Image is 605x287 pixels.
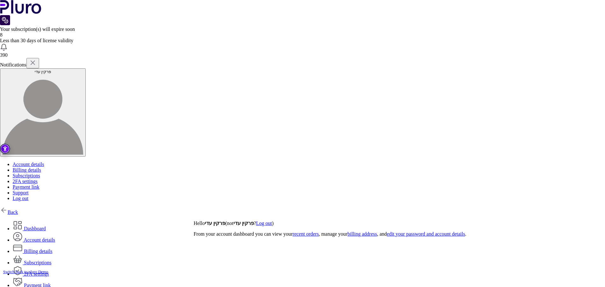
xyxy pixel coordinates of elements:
[13,190,29,195] a: Support
[13,179,37,184] a: 2FA settings
[13,271,49,277] a: 2FA settings
[13,249,52,254] a: Billing details
[13,237,55,243] a: Account details
[205,221,225,226] strong: פרקין עדי
[13,260,51,265] a: Subscriptions
[233,221,254,226] strong: פרקין עדי
[13,196,28,201] a: Log out
[3,74,83,155] img: user avatar
[293,231,319,237] a: recent orders
[13,226,46,231] a: Dashboard
[13,162,44,167] a: Account details
[387,231,465,237] a: edit your password and account details
[3,269,48,274] a: Switch back to pluro Demo
[29,59,37,66] img: x.svg
[193,231,605,237] p: From your account dashboard you can view your , manage your , and .
[3,69,83,74] div: פרקין עדי
[13,173,40,178] a: Subscriptions
[193,220,605,226] p: Hello (not ? )
[13,184,39,190] a: Payment link
[13,167,41,173] a: Billing details
[348,231,377,237] a: billing address
[256,221,272,226] a: Log out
